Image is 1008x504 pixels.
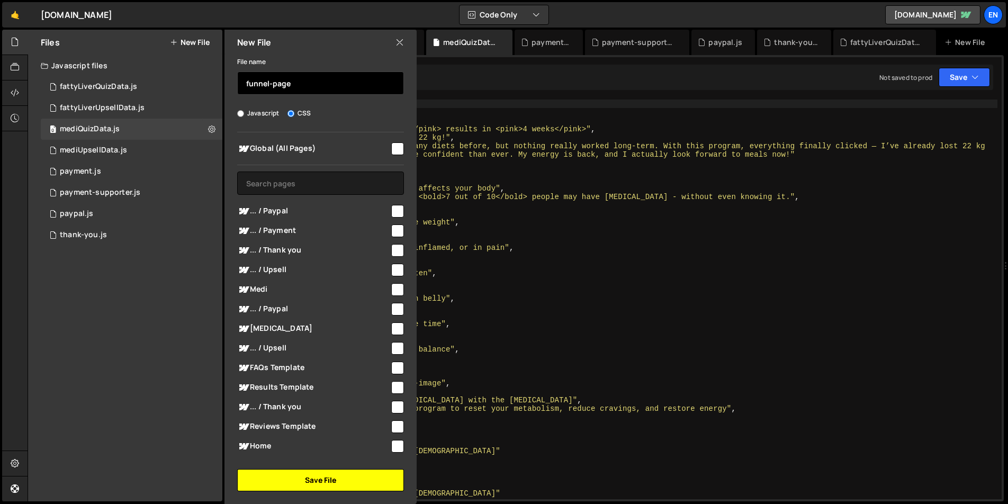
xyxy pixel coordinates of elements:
span: [MEDICAL_DATA] [237,322,390,335]
a: [DOMAIN_NAME] [885,5,980,24]
label: Javascript [237,108,280,119]
span: Global (All Pages) [237,142,390,155]
h2: New File [237,37,271,48]
input: Name [237,71,404,95]
div: 16956/46524.js [41,224,222,246]
div: Not saved to prod [879,73,932,82]
div: New File [944,37,989,48]
input: Search pages [237,172,404,195]
span: 0 [50,126,56,134]
span: Results Template [237,381,390,394]
span: ... / Payment [237,224,390,237]
div: payment.js [60,167,101,176]
div: 16956/46566.js [41,76,222,97]
div: Javascript files [28,55,222,76]
div: 16956/46550.js [41,203,222,224]
div: payment-supporter.js [60,188,140,197]
span: Home [237,440,390,453]
div: 16956/46565.js [41,97,222,119]
div: thank-you.js [60,230,107,240]
a: 🤙 [2,2,28,28]
: 16956/46700.js [41,119,222,140]
div: payment.js [532,37,570,48]
div: 16956/46701.js [41,140,222,161]
span: ... / Paypal [237,303,390,316]
div: fattyLiverQuizData.js [850,37,923,48]
div: mediQuizData.js [443,37,500,48]
span: ... / Paypal [237,205,390,218]
h2: Files [41,37,60,48]
a: En [984,5,1003,24]
span: FAQs Template [237,362,390,374]
span: ... / Thank you [237,244,390,257]
label: File name [237,57,266,67]
button: New File [170,38,210,47]
input: CSS [287,110,294,117]
span: Reviews Template [237,420,390,433]
div: paypal.js [708,37,742,48]
span: ... / Upsell [237,342,390,355]
div: 16956/46552.js [41,182,222,203]
div: 16956/46551.js [41,161,222,182]
label: CSS [287,108,311,119]
div: thank-you.js [774,37,818,48]
div: payment-supporter.js [602,37,677,48]
button: Save File [237,469,404,491]
input: Javascript [237,110,244,117]
span: Medi [237,283,390,296]
span: ... / Thank you [237,401,390,413]
button: Save [939,68,990,87]
div: fattyLiverQuizData.js [60,82,137,92]
span: ... / Upsell [237,264,390,276]
div: mediQuizData.js [60,124,120,134]
button: Code Only [460,5,548,24]
div: fattyLiverUpsellData.js [60,103,145,113]
div: paypal.js [60,209,93,219]
div: [DOMAIN_NAME] [41,8,112,21]
div: mediUpsellData.js [60,146,127,155]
